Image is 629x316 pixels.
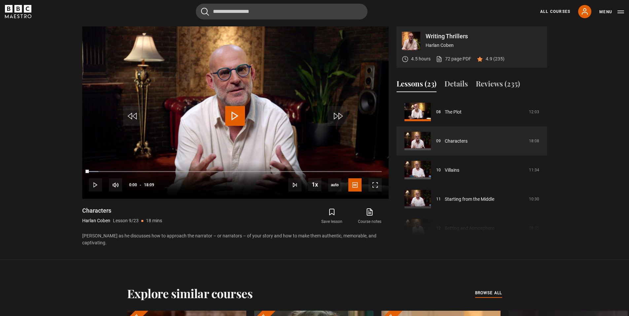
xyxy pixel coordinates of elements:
button: Next Lesson [288,178,301,192]
h2: Explore similar courses [127,286,253,300]
p: Harlan Coben [426,42,542,49]
button: Submit the search query [201,8,209,16]
button: Save lesson [313,207,351,226]
video-js: Video Player [82,26,389,199]
p: Lesson 9/23 [113,217,139,224]
input: Search [196,4,367,19]
a: browse all [475,290,502,297]
button: Fullscreen [368,178,382,192]
button: Captions [348,178,362,192]
p: 18 mins [146,217,162,224]
p: 4.9 (235) [486,55,505,62]
button: Details [444,78,468,92]
a: Course notes [351,207,388,226]
button: Playback Rate [308,178,321,191]
button: Toggle navigation [599,9,624,15]
button: Play [89,178,102,192]
span: auto [328,178,341,192]
a: 72 page PDF [436,55,471,62]
a: Villains [445,167,459,174]
button: Mute [109,178,122,192]
a: All Courses [540,9,570,15]
span: 18:09 [144,179,154,191]
span: 0:00 [129,179,137,191]
span: browse all [475,290,502,296]
p: Harlan Coben [82,217,110,224]
p: Writing Thrillers [426,33,542,39]
p: [PERSON_NAME] as he discusses how to approach the narrator – or narrators – of your story and how... [82,232,389,246]
svg: BBC Maestro [5,5,31,18]
a: Starting from the Middle [445,196,494,203]
h1: Characters [82,207,162,215]
div: Current quality: 720p [328,178,341,192]
a: The Plot [445,109,462,116]
span: - [140,183,141,187]
button: Lessons (23) [397,78,437,92]
div: Progress Bar [89,171,381,172]
p: 4.5 hours [411,55,431,62]
button: Reviews (235) [476,78,520,92]
a: Characters [445,138,468,145]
